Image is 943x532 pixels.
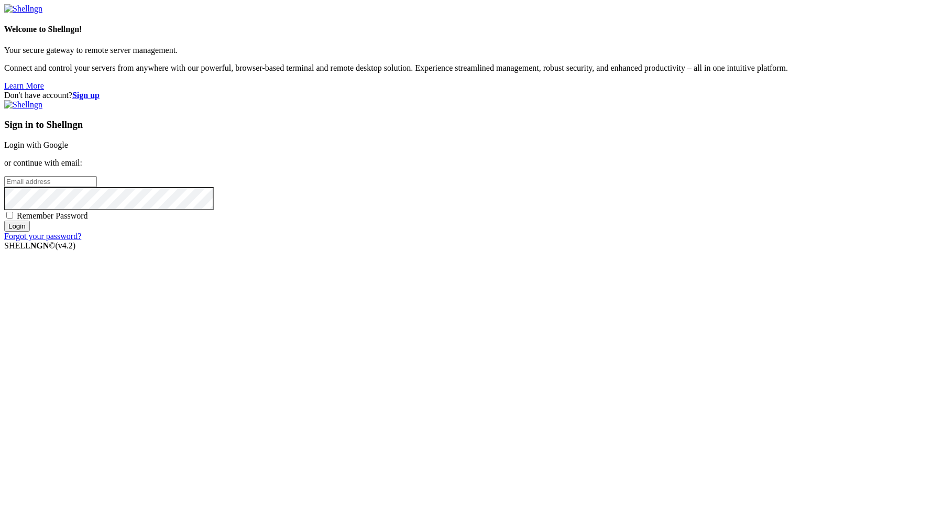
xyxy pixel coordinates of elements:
[4,63,939,73] p: Connect and control your servers from anywhere with our powerful, browser-based terminal and remo...
[4,46,939,55] p: Your secure gateway to remote server management.
[6,212,13,219] input: Remember Password
[4,119,939,131] h3: Sign in to Shellngn
[4,158,939,168] p: or continue with email:
[4,91,939,100] div: Don't have account?
[4,4,42,14] img: Shellngn
[4,176,97,187] input: Email address
[4,221,30,232] input: Login
[17,211,88,220] span: Remember Password
[72,91,100,100] a: Sign up
[4,100,42,110] img: Shellngn
[4,25,939,34] h4: Welcome to Shellngn!
[4,232,81,241] a: Forgot your password?
[4,241,75,250] span: SHELL ©
[4,140,68,149] a: Login with Google
[56,241,76,250] span: 4.2.0
[4,81,44,90] a: Learn More
[30,241,49,250] b: NGN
